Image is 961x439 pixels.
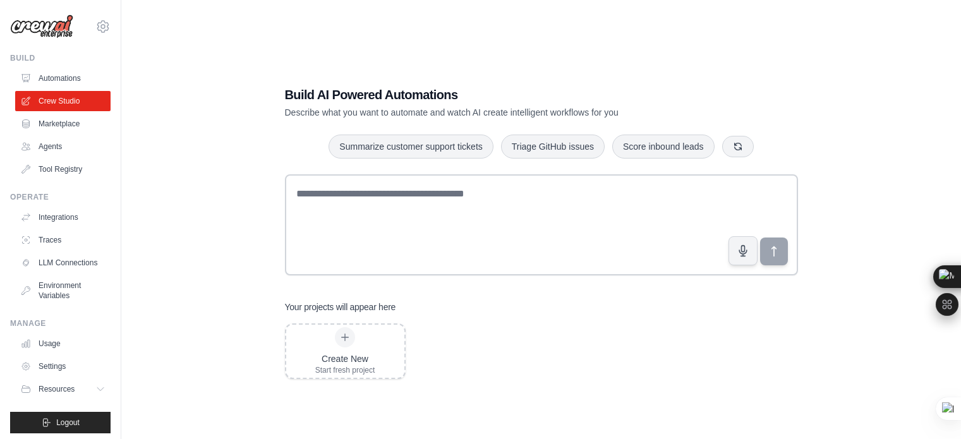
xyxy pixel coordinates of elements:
[15,136,111,157] a: Agents
[15,159,111,179] a: Tool Registry
[10,53,111,63] div: Build
[56,418,80,428] span: Logout
[285,86,710,104] h1: Build AI Powered Automations
[15,334,111,354] a: Usage
[10,318,111,328] div: Manage
[315,352,375,365] div: Create New
[285,301,396,313] h3: Your projects will appear here
[15,207,111,227] a: Integrations
[15,68,111,88] a: Automations
[722,136,754,157] button: Get new suggestions
[501,135,605,159] button: Triage GitHub issues
[15,253,111,273] a: LLM Connections
[285,106,710,119] p: Describe what you want to automate and watch AI create intelligent workflows for you
[10,412,111,433] button: Logout
[10,192,111,202] div: Operate
[15,114,111,134] a: Marketplace
[15,356,111,376] a: Settings
[329,135,493,159] button: Summarize customer support tickets
[315,365,375,375] div: Start fresh project
[15,230,111,250] a: Traces
[39,384,75,394] span: Resources
[15,379,111,399] button: Resources
[10,15,73,39] img: Logo
[15,275,111,306] a: Environment Variables
[612,135,715,159] button: Score inbound leads
[15,91,111,111] a: Crew Studio
[728,236,758,265] button: Click to speak your automation idea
